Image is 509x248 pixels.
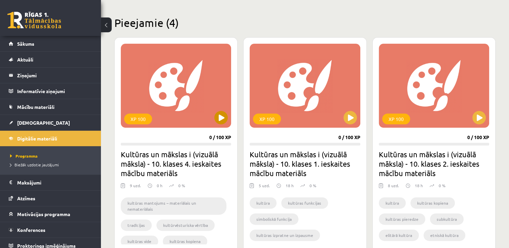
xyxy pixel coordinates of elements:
span: Motivācijas programma [17,211,70,217]
li: kultūras funkcijas [281,197,328,209]
h2: Kultūras un mākslas i (vizuālā māksla) - 10. klases 4. ieskaites mācību materiāls [121,150,231,178]
p: 18 h [286,182,294,189]
p: 0 % [310,182,316,189]
a: Digitālie materiāli [9,131,93,146]
a: Informatīvie ziņojumi [9,83,93,99]
a: Mācību materiāli [9,99,93,115]
legend: Ziņojumi [17,68,93,83]
div: XP 100 [382,114,410,124]
li: kultūras kopiena [410,197,455,209]
li: subkultūra [430,213,464,225]
legend: Informatīvie ziņojumi [17,83,93,99]
li: tradīcijas [121,219,152,231]
span: Atzīmes [17,195,35,201]
li: kultūrvēsturiska vērtība [156,219,215,231]
h2: Kultūras un mākslas i (vizuālā māksla) - 10. klases 2. ieskaites mācību materiāls [379,150,489,178]
legend: Maksājumi [17,175,93,190]
a: Sākums [9,36,93,51]
h2: Pieejamie (4) [114,16,496,29]
span: Konferences [17,227,45,233]
a: Atzīmes [9,191,93,206]
div: 8 uzd. [388,182,399,193]
div: XP 100 [253,114,281,124]
p: 18 h [415,182,423,189]
span: Mācību materiāli [17,104,54,110]
a: Konferences [9,222,93,238]
h2: Kultūras un mākslas i (vizuālā māksla) - 10. klases 1. ieskaites mācību materiāls [250,150,360,178]
span: Sākums [17,41,34,47]
li: kultūra [379,197,406,209]
li: kultūra [250,197,277,209]
a: Biežāk uzdotie jautājumi [10,162,94,168]
div: XP 100 [124,114,152,124]
li: elitārā kultūra [379,230,419,241]
p: 0 % [439,182,445,189]
p: 0 % [178,182,185,189]
span: Digitālie materiāli [17,135,57,141]
span: [DEMOGRAPHIC_DATA] [17,120,70,126]
div: 5 uzd. [259,182,270,193]
li: etniskā kultūra [424,230,465,241]
li: kultūras pieredze [379,213,425,225]
li: kultūras mantojums – materiālais un nemateriālais [121,197,226,215]
a: Motivācijas programma [9,206,93,222]
span: Programma [10,153,38,159]
a: Programma [10,153,94,159]
li: kultūras vide [121,236,158,247]
a: Rīgas 1. Tālmācības vidusskola [7,12,61,29]
a: [DEMOGRAPHIC_DATA] [9,115,93,130]
li: kultūras kopiena [163,236,207,247]
a: Maksājumi [9,175,93,190]
span: Biežāk uzdotie jautājumi [10,162,59,167]
a: Ziņojumi [9,68,93,83]
span: Aktuāli [17,56,33,63]
div: 9 uzd. [130,182,141,193]
a: Aktuāli [9,52,93,67]
li: simboliskā funkcija [250,213,298,225]
p: 0 h [157,182,162,189]
li: kultūras izpratne un izpausme [250,230,320,241]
